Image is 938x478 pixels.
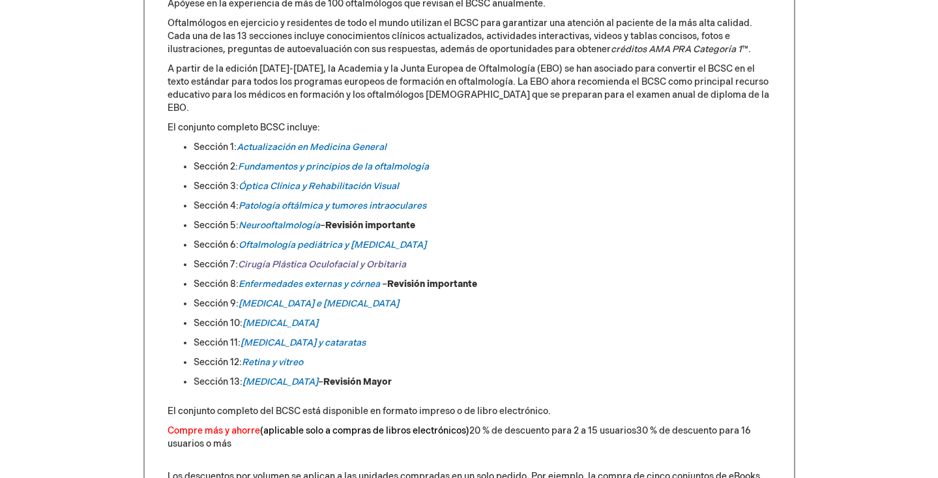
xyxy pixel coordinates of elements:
[194,337,241,348] font: Sección 11:
[194,142,237,153] font: Sección 1:
[239,298,399,309] a: [MEDICAL_DATA] e [MEDICAL_DATA]
[242,376,318,387] a: [MEDICAL_DATA]
[168,425,260,436] font: Compre más y ahorre
[239,278,380,290] a: Enfermedades externas y córnea
[239,181,399,192] a: Óptica Clínica y Rehabilitación Visual
[237,142,387,153] a: Actualización en Medicina General
[194,200,239,211] font: Sección 4:
[742,44,751,55] font: ™.
[239,239,426,250] a: Oftalmología pediátrica y [MEDICAL_DATA]
[241,337,366,348] a: [MEDICAL_DATA] y cataratas
[260,425,469,436] font: (aplicable solo a compras de libros electrónicos)
[238,161,429,172] a: Fundamentos y principios de la oftalmología
[194,239,239,250] font: Sección 6:
[242,318,318,329] a: [MEDICAL_DATA]
[387,278,477,290] font: Revisión importante
[239,220,320,231] a: Neurooftalmología
[238,259,406,270] a: Cirugía Plástica Oculofacial y Orbitaria
[168,122,320,133] font: El conjunto completo BCSC incluye:
[168,406,551,417] font: El conjunto completo del BCSC está disponible en formato impreso o de libro electrónico.
[323,376,392,387] font: Revisión Mayor
[318,376,323,387] font: –
[194,357,242,368] font: Sección 12:
[194,278,239,290] font: Sección 8:
[168,18,752,55] font: Oftalmólogos en ejercicio y residentes de todo el mundo utilizan el BCSC para garantizar una aten...
[325,220,415,231] font: Revisión importante
[194,298,239,309] font: Sección 9:
[320,220,325,231] font: –
[194,161,238,172] font: Sección 2:
[168,63,769,113] font: A partir de la edición [DATE]-[DATE], la Academia y la Junta Europea de Oftalmología (EBO) se han...
[194,220,239,231] font: Sección 5:
[382,278,387,290] font: –
[194,259,238,270] font: Sección 7:
[242,357,303,368] a: Retina y vítreo
[194,376,242,387] font: Sección 13:
[194,318,242,329] font: Sección 10:
[611,44,742,55] font: créditos AMA PRA Categoría 1
[168,425,751,449] font: 30 % de descuento para 16 usuarios o más
[469,425,636,436] font: 20 % de descuento para 2 a 15 usuarios
[194,181,239,192] font: Sección 3:
[239,200,426,211] a: Patología oftálmica y tumores intraoculares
